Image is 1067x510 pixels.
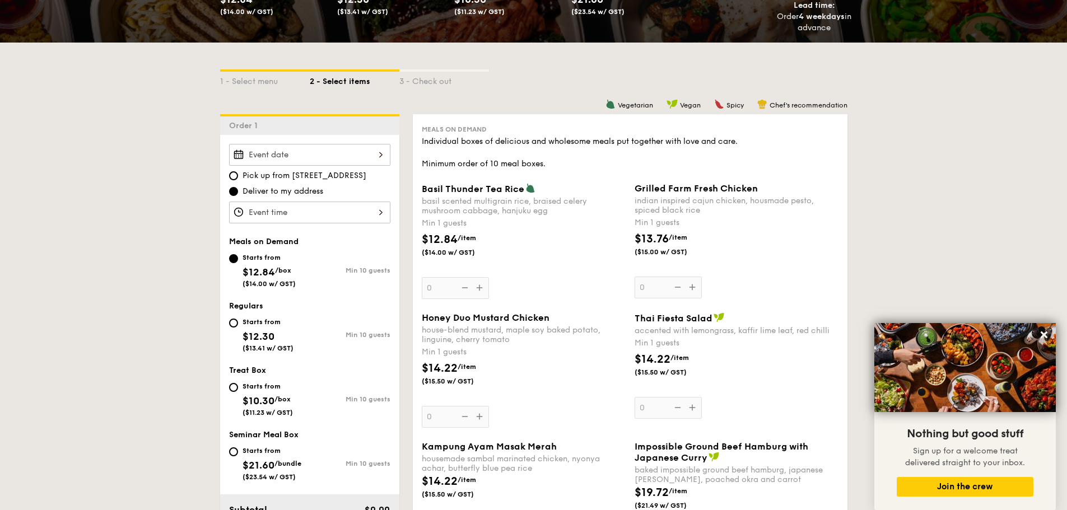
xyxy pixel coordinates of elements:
span: ($13.41 w/ GST) [243,344,293,352]
img: icon-chef-hat.a58ddaea.svg [757,99,767,109]
span: /bundle [274,460,301,467]
span: Meals on Demand [422,125,487,133]
span: Pick up from [STREET_ADDRESS] [243,170,366,181]
span: $10.30 [243,395,274,407]
div: Min 10 guests [310,266,390,274]
div: Min 10 guests [310,331,390,339]
span: Regulars [229,301,263,311]
div: 2 - Select items [310,72,399,87]
img: DSC07876-Edit02-Large.jpeg [874,323,1056,412]
span: /item [458,476,476,484]
span: Basil Thunder Tea Rice [422,184,524,194]
span: Vegan [680,101,701,109]
span: /box [274,395,291,403]
span: ($23.54 w/ GST) [243,473,296,481]
span: Nothing but good stuff [907,427,1023,441]
button: Join the crew [897,477,1033,497]
div: housemade sambal marinated chicken, nyonya achar, butterfly blue pea rice [422,454,626,473]
span: $14.22 [422,362,458,375]
span: ($15.50 w/ GST) [422,377,498,386]
span: ($14.00 w/ GST) [220,8,273,16]
span: ($15.50 w/ GST) [422,490,498,499]
input: Pick up from [STREET_ADDRESS] [229,171,238,180]
div: Order in advance [777,11,852,34]
span: Sign up for a welcome treat delivered straight to your inbox. [905,446,1025,467]
input: Event date [229,144,390,166]
span: Spicy [726,101,744,109]
div: Min 1 guests [422,347,626,358]
span: Order 1 [229,121,262,130]
span: /box [275,266,291,274]
div: Starts from [243,317,293,326]
span: $14.22 [635,353,670,366]
input: Starts from$10.30/box($11.23 w/ GST)Min 10 guests [229,383,238,392]
div: Starts from [243,253,296,262]
div: accented with lemongrass, kaffir lime leaf, red chilli [635,326,838,335]
span: $21.60 [243,459,274,471]
img: icon-vegan.f8ff3823.svg [714,312,725,322]
img: icon-vegan.f8ff3823.svg [667,99,678,109]
input: Deliver to my address [229,187,238,196]
span: Impossible Ground Beef Hamburg with Japanese Curry [635,441,808,463]
div: Starts from [243,446,301,455]
span: ($13.41 w/ GST) [337,8,388,16]
span: Grilled Farm Fresh Chicken [635,183,758,194]
div: 3 - Check out [399,72,489,87]
span: /item [458,234,476,242]
span: Deliver to my address [243,186,323,197]
span: /item [458,363,476,371]
div: Starts from [243,382,293,391]
img: icon-vegetarian.fe4039eb.svg [525,183,535,193]
span: ($11.23 w/ GST) [243,409,293,417]
img: icon-spicy.37a8142b.svg [714,99,724,109]
span: $19.72 [635,486,669,499]
div: Min 10 guests [310,460,390,467]
span: ($15.00 w/ GST) [635,247,711,256]
span: /item [670,354,689,362]
div: Min 1 guests [422,218,626,229]
span: Chef's recommendation [770,101,847,109]
div: basil scented multigrain rice, braised celery mushroom cabbage, hanjuku egg [422,196,626,216]
input: Event time [229,202,390,223]
img: icon-vegan.f8ff3823.svg [709,452,720,462]
div: Min 10 guests [310,395,390,403]
div: house-blend mustard, maple soy baked potato, linguine, cherry tomato [422,325,626,344]
div: indian inspired cajun chicken, housmade pesto, spiced black rice [635,196,838,215]
span: Vegetarian [618,101,653,109]
span: Honey Duo Mustard Chicken [422,312,549,323]
span: Meals on Demand [229,237,299,246]
span: $13.76 [635,232,669,246]
span: ($14.00 w/ GST) [243,280,296,288]
span: Treat Box [229,366,266,375]
span: $12.30 [243,330,274,343]
span: Kampung Ayam Masak Merah [422,441,557,452]
div: Min 1 guests [635,338,838,349]
span: Thai Fiesta Salad [635,313,712,324]
div: Min 1 guests [635,217,838,228]
span: $12.84 [422,233,458,246]
span: /item [669,487,687,495]
input: Starts from$12.30($13.41 w/ GST)Min 10 guests [229,319,238,327]
span: ($15.50 w/ GST) [635,368,711,377]
span: ($23.54 w/ GST) [571,8,625,16]
span: ($21.49 w/ GST) [635,501,711,510]
div: 1 - Select menu [220,72,310,87]
span: Lead time: [794,1,835,10]
strong: 4 weekdays [799,12,845,21]
input: Starts from$21.60/bundle($23.54 w/ GST)Min 10 guests [229,447,238,456]
span: $12.84 [243,266,275,278]
span: Seminar Meal Box [229,430,299,439]
span: $14.22 [422,475,458,488]
span: ($14.00 w/ GST) [422,248,498,257]
input: Starts from$12.84/box($14.00 w/ GST)Min 10 guests [229,254,238,263]
div: baked impossible ground beef hamburg, japanese [PERSON_NAME], poached okra and carrot [635,465,838,484]
span: /item [669,233,687,241]
img: icon-vegetarian.fe4039eb.svg [605,99,616,109]
div: Individual boxes of delicious and wholesome meals put together with love and care. Minimum order ... [422,136,838,170]
button: Close [1035,326,1053,344]
span: ($11.23 w/ GST) [454,8,505,16]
